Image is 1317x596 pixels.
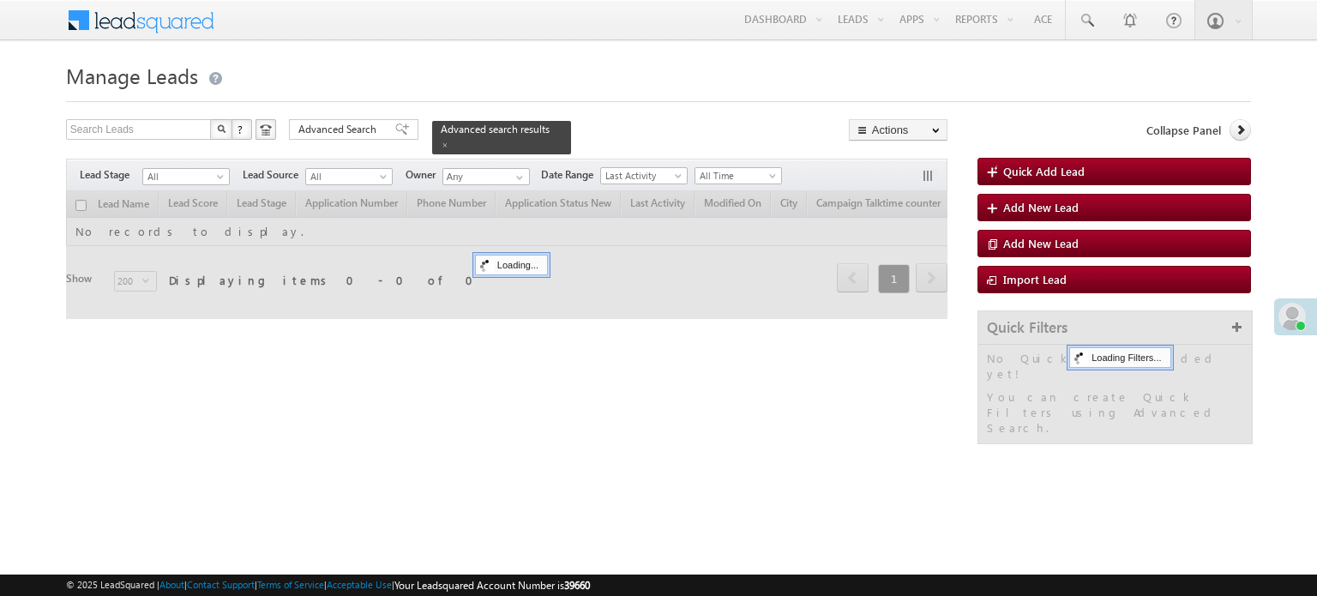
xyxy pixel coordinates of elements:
span: Owner [406,167,442,183]
span: All Time [695,168,777,184]
a: Terms of Service [257,579,324,590]
input: Type to Search [442,168,530,185]
span: Your Leadsquared Account Number is [394,579,590,592]
span: Import Lead [1003,272,1067,286]
div: Loading Filters... [1069,347,1170,368]
a: All [305,168,393,185]
span: Last Activity [601,168,683,184]
span: ? [238,122,245,136]
span: Lead Source [243,167,305,183]
span: Lead Stage [80,167,142,183]
button: ? [232,119,252,140]
span: Manage Leads [66,62,198,89]
span: Add New Lead [1003,236,1079,250]
span: All [143,169,225,184]
a: Last Activity [600,167,688,184]
div: Loading... [475,255,548,275]
img: Search [217,124,226,133]
a: Acceptable Use [327,579,392,590]
a: About [159,579,184,590]
span: © 2025 LeadSquared | | | | | [66,577,590,593]
span: Quick Add Lead [1003,164,1085,178]
a: All [142,168,230,185]
span: Advanced search results [441,123,550,135]
button: Actions [849,119,947,141]
span: Add New Lead [1003,200,1079,214]
span: Collapse Panel [1146,123,1221,138]
span: 39660 [564,579,590,592]
span: All [306,169,388,184]
a: All Time [695,167,782,184]
span: Date Range [541,167,600,183]
a: Show All Items [507,169,528,186]
a: Contact Support [187,579,255,590]
span: Advanced Search [298,122,382,137]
